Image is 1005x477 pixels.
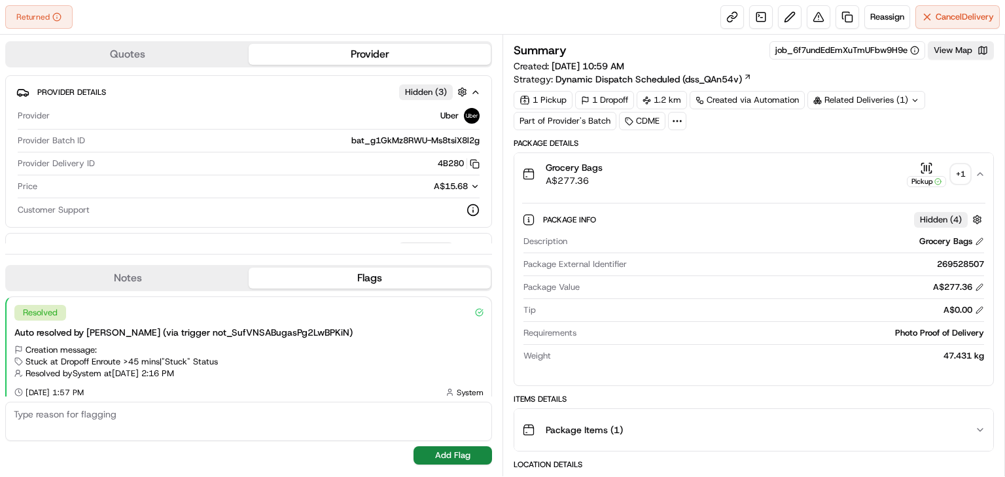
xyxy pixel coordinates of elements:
span: Created: [514,60,624,73]
span: Provider Delivery ID [18,158,95,169]
button: Add Flag [414,446,492,465]
span: A$15.68 [434,181,468,192]
button: Notes [7,268,249,289]
span: Hidden ( 3 ) [405,86,447,98]
span: Provider [18,110,50,122]
span: Tip [523,304,536,316]
span: Requirements [523,327,576,339]
span: Cancel Delivery [936,11,994,23]
div: 1 Dropoff [575,91,634,109]
div: Grocery Bags [919,236,984,247]
div: Auto resolved by [PERSON_NAME] (via trigger not_SufVNSABugasPg2LwBPKiN) [14,326,484,339]
a: Created via Automation [690,91,805,109]
div: CDME [619,112,665,130]
button: Flags [249,268,491,289]
div: 269528507 [632,258,984,270]
button: Reassign [864,5,910,29]
button: Package Items (1) [514,409,993,451]
button: Pickup+1 [907,162,970,187]
div: Related Deliveries (1) [807,91,925,109]
button: job_6f7undEdEmXuTmUFbw9H9e [775,44,919,56]
span: bat_g1GkMz8RWU-Ms8tsiX8l2g [351,135,480,147]
span: Weight [523,350,551,362]
span: [DATE] 1:57 PM [26,387,84,398]
button: 4B280 [438,158,480,169]
div: A$277.36 [933,281,984,293]
div: + 1 [951,165,970,183]
button: Returned [5,5,73,29]
a: Dynamic Dispatch Scheduled (dss_QAn54v) [555,73,752,86]
span: Uber [440,110,459,122]
span: [DATE] 10:59 AM [552,60,624,72]
span: Description [523,236,567,247]
span: Package External Identifier [523,258,627,270]
button: View Map [928,41,994,60]
span: Provider Batch ID [18,135,85,147]
span: Package Items ( 1 ) [546,423,623,436]
button: Grocery BagsA$277.36Pickup+1 [514,153,993,195]
div: Resolved [14,305,66,321]
div: 1.2 km [637,91,687,109]
span: Customer Support [18,204,90,216]
button: CancelDelivery [915,5,1000,29]
button: Hidden (3) [399,84,470,100]
div: 1 Pickup [514,91,573,109]
button: Quotes [7,44,249,65]
span: Package Info [543,215,599,225]
span: Provider Details [37,87,106,97]
button: Hidden (4) [914,211,985,228]
button: Provider [249,44,491,65]
span: System [457,387,484,398]
button: Pickup [907,162,946,187]
div: 47.431 kg [556,350,984,362]
span: Hidden ( 4 ) [920,214,962,226]
span: Grocery Bags [546,161,603,174]
div: Package Details [514,138,994,149]
div: Pickup [907,176,946,187]
div: Location Details [514,459,994,470]
div: Items Details [514,394,994,404]
span: Creation message: [26,344,97,356]
span: Dynamic Dispatch Scheduled (dss_QAn54v) [555,73,742,86]
div: Photo Proof of Delivery [582,327,984,339]
div: Strategy: [514,73,752,86]
span: Stuck at Dropoff Enroute >45 mins | "Stuck" Status [26,356,218,368]
span: A$277.36 [546,174,603,187]
button: Provider DetailsHidden (3) [16,81,481,103]
div: A$0.00 [943,304,984,316]
span: Reassign [870,11,904,23]
span: Price [18,181,37,192]
span: Resolved by System [26,368,101,380]
span: Package Value [523,281,580,293]
h3: Summary [514,44,567,56]
button: A$15.68 [364,181,480,192]
img: uber-new-logo.jpeg [464,108,480,124]
div: Grocery BagsA$277.36Pickup+1 [514,195,993,385]
span: at [DATE] 2:16 PM [104,368,174,380]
